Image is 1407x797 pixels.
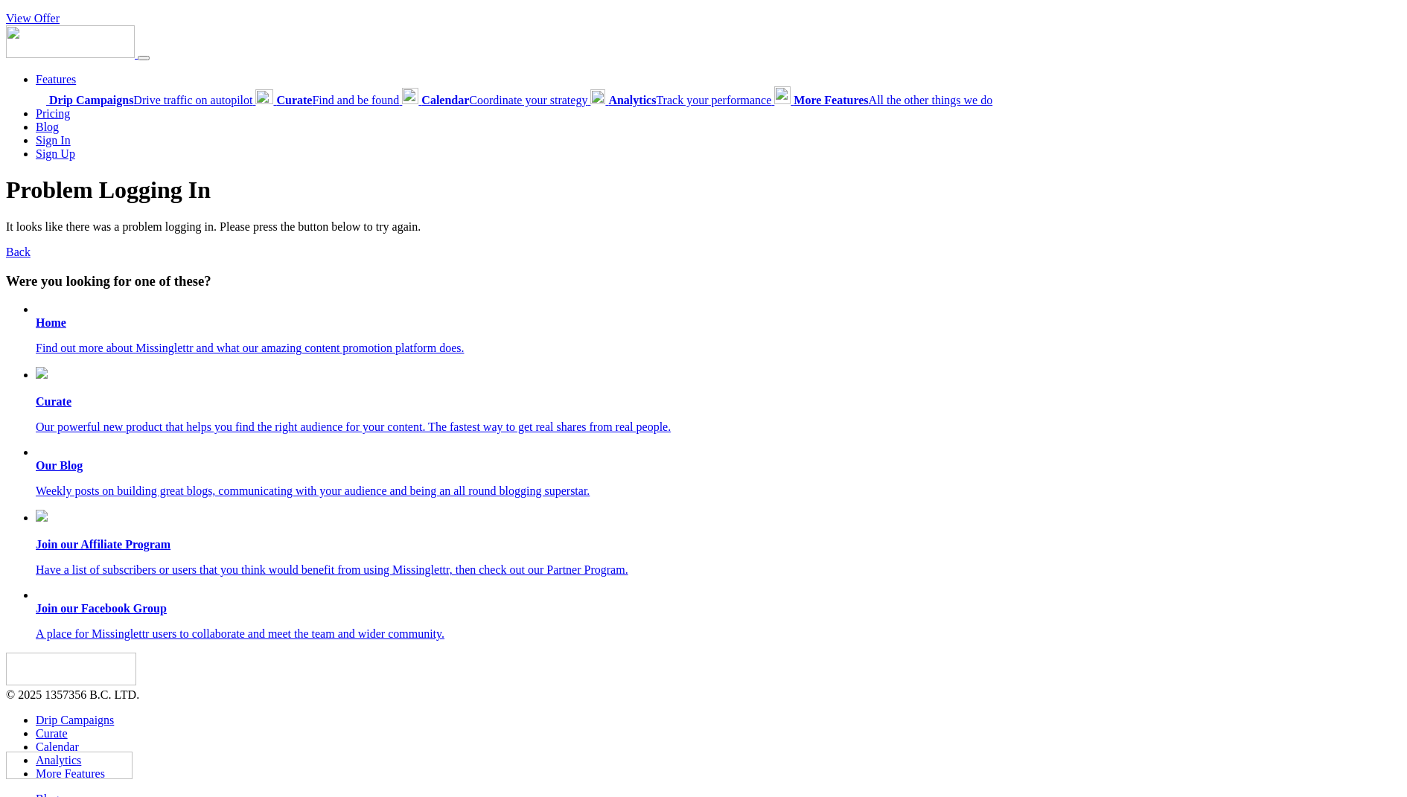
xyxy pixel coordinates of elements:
[36,563,1401,577] p: Have a list of subscribers or users that you think would benefit from using Missinglettr, then ch...
[36,740,79,753] a: Calendar
[6,752,133,779] img: Missinglettr - Social Media Marketing for content focused teams | Product Hunt
[36,510,48,522] img: revenue.png
[36,714,114,726] a: Drip Campaigns
[6,246,31,258] a: Back
[36,459,83,472] b: Our Blog
[6,273,1401,289] h3: Were you looking for one of these?
[36,86,1401,107] div: Features
[49,94,133,106] b: Drip Campaigns
[36,602,1401,641] a: Join our Facebook Group A place for Missinglettr users to collaborate and meet the team and wider...
[36,459,1401,498] a: Our Blog Weekly posts on building great blogs, communicating with your audience and being an all ...
[36,367,1401,434] a: Curate Our powerful new product that helps you find the right audience for your content. The fast...
[36,147,75,160] a: Sign Up
[36,367,48,379] img: curate.png
[774,94,992,106] a: More FeaturesAll the other things we do
[36,484,1401,498] p: Weekly posts on building great blogs, communicating with your audience and being an all round blo...
[6,12,60,25] a: View Offer
[36,316,1401,355] a: Home Find out more about Missinglettr and what our amazing content promotion platform does.
[276,94,399,106] span: Find and be found
[6,176,1401,204] h1: Problem Logging In
[36,510,1401,577] a: Join our Affiliate Program Have a list of subscribers or users that you think would benefit from ...
[590,94,774,106] a: AnalyticsTrack your performance
[6,653,1401,702] div: © 2025 1357356 B.C. LTD.
[255,94,402,106] a: CurateFind and be found
[138,56,150,60] button: Menu
[6,220,1401,234] p: It looks like there was a problem logging in. Please press the button below to try again.
[276,94,312,106] b: Curate
[49,94,252,106] span: Drive traffic on autopilot
[36,727,68,740] a: Curate
[421,94,469,106] b: Calendar
[402,94,590,106] a: CalendarCoordinate your strategy
[794,94,992,106] span: All the other things we do
[36,316,66,329] b: Home
[36,602,167,615] b: Join our Facebook Group
[36,107,70,120] a: Pricing
[608,94,656,106] b: Analytics
[36,121,59,133] a: Blog
[36,420,1401,434] p: Our powerful new product that helps you find the right audience for your content. The fastest way...
[421,94,587,106] span: Coordinate your strategy
[36,395,71,408] b: Curate
[36,538,170,551] b: Join our Affiliate Program
[36,134,71,147] a: Sign In
[36,342,1401,355] p: Find out more about Missinglettr and what our amazing content promotion platform does.
[608,94,771,106] span: Track your performance
[36,73,76,86] a: Features
[36,94,255,106] a: Drip CampaignsDrive traffic on autopilot
[794,94,868,106] b: More Features
[36,627,1401,641] p: A place for Missinglettr users to collaborate and meet the team and wider community.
